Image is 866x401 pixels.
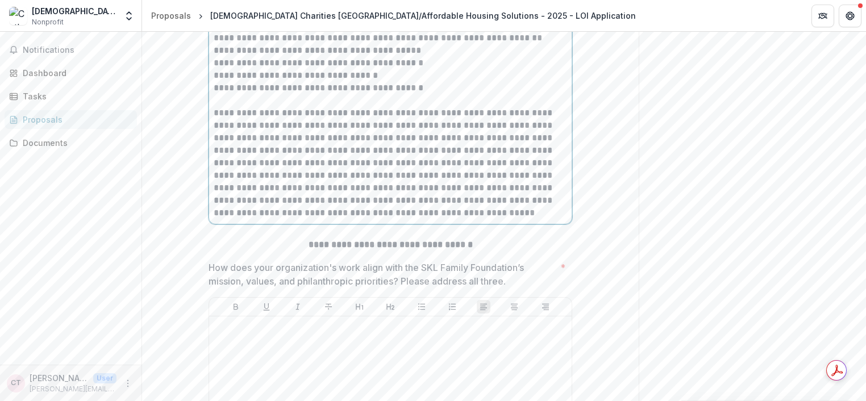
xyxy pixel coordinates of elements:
div: [DEMOGRAPHIC_DATA] Charities of the Archdiocese of [GEOGRAPHIC_DATA][PERSON_NAME] and [GEOGRAPHIC... [32,5,116,17]
button: Notifications [5,41,137,59]
span: Notifications [23,45,132,55]
button: Italicize [291,300,305,314]
button: Get Help [839,5,861,27]
a: Proposals [147,7,195,24]
div: Proposals [151,10,191,22]
div: Tasks [23,90,128,102]
button: Align Center [507,300,521,314]
button: Bold [229,300,243,314]
p: User [93,373,116,383]
p: How does your organization's work align with the SKL Family Foundation’s mission, values, and phi... [209,261,556,288]
div: Proposals [23,114,128,126]
button: More [121,377,135,390]
button: Heading 1 [353,300,367,314]
p: [PERSON_NAME][EMAIL_ADDRESS][PERSON_NAME][DOMAIN_NAME] [30,384,116,394]
button: Partners [811,5,834,27]
div: [DEMOGRAPHIC_DATA] Charities [GEOGRAPHIC_DATA]/Affordable Housing Solutions - 2025 - LOI Application [210,10,636,22]
a: Documents [5,133,137,152]
button: Align Right [539,300,552,314]
a: Tasks [5,87,137,106]
div: Dashboard [23,67,128,79]
img: Catholic Charities of the Archdiocese of St. Paul and Minneapolis [9,7,27,25]
button: Align Left [477,300,490,314]
div: Documents [23,137,128,149]
button: Underline [260,300,273,314]
div: Christa Troup [11,379,21,387]
a: Proposals [5,110,137,129]
button: Strike [322,300,335,314]
button: Heading 2 [384,300,397,314]
a: Dashboard [5,64,137,82]
p: [PERSON_NAME] [30,372,89,384]
nav: breadcrumb [147,7,640,24]
button: Ordered List [446,300,459,314]
button: Bullet List [415,300,428,314]
span: Nonprofit [32,17,64,27]
button: Open entity switcher [121,5,137,27]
